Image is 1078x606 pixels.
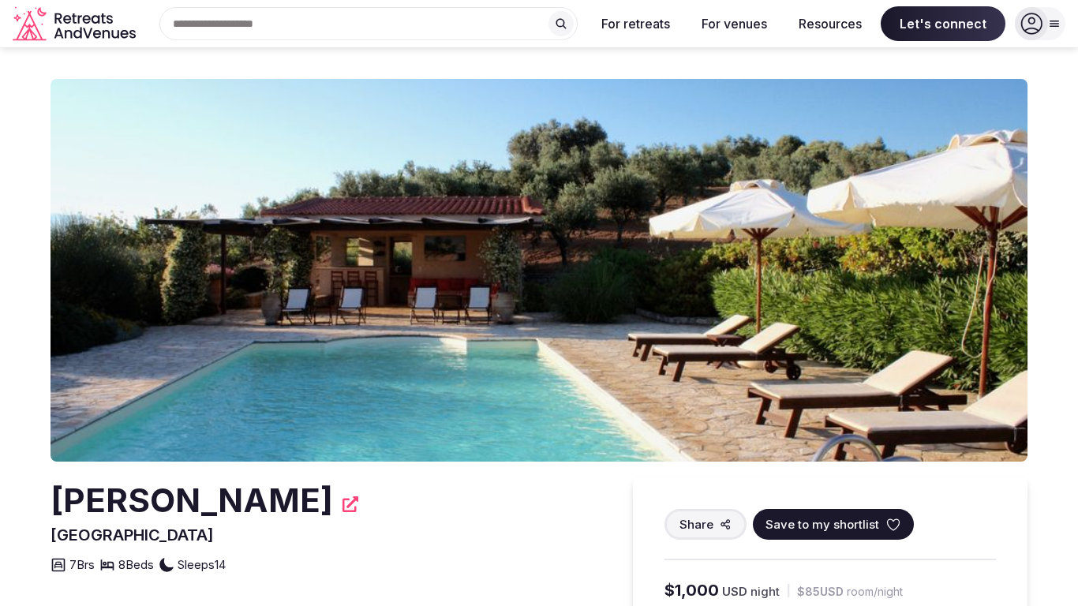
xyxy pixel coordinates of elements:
[753,509,914,540] button: Save to my shortlist
[51,526,214,544] span: [GEOGRAPHIC_DATA]
[664,579,719,601] span: $1,000
[797,584,844,600] span: $85 USD
[664,509,747,540] button: Share
[13,6,139,42] svg: Retreats and Venues company logo
[13,6,139,42] a: Visit the homepage
[722,583,747,600] span: USD
[589,6,683,41] button: For retreats
[679,516,713,533] span: Share
[786,6,874,41] button: Resources
[786,582,791,599] div: |
[118,556,154,573] span: 8 Beds
[51,477,333,524] h2: [PERSON_NAME]
[765,516,879,533] span: Save to my shortlist
[178,556,226,573] span: Sleeps 14
[51,79,1027,462] img: Venue cover photo
[689,6,780,41] button: For venues
[750,583,780,600] span: night
[847,584,903,600] span: room/night
[69,556,95,573] span: 7 Brs
[881,6,1005,41] span: Let's connect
